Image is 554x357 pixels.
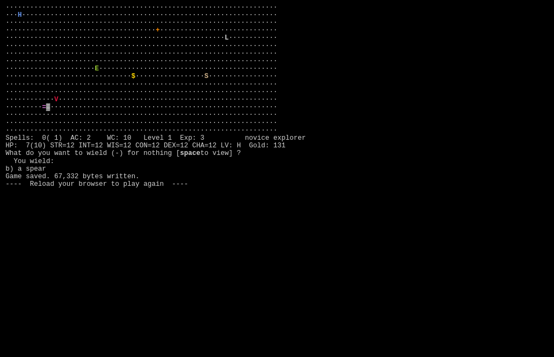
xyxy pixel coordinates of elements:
font: S [205,73,209,80]
font: H [18,11,22,19]
font: E [95,65,99,73]
font: + [156,27,160,34]
b: space [180,150,201,157]
font: V [54,96,58,103]
font: $ [131,73,136,80]
font: L [225,34,229,42]
font: = [42,103,47,111]
larn: ··································································· ··· ·························... [5,4,354,183]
